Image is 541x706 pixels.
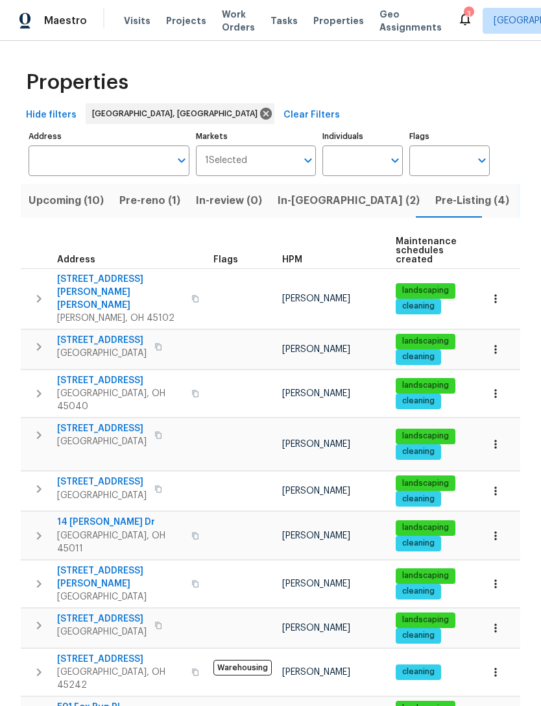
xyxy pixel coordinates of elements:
span: [STREET_ADDRESS] [57,612,147,625]
span: Maestro [44,14,87,27]
button: Open [473,151,491,170]
span: Hide filters [26,107,77,123]
span: HPM [282,255,302,264]
span: [STREET_ADDRESS][PERSON_NAME] [57,564,184,590]
span: landscaping [397,478,454,489]
button: Open [173,151,191,170]
span: [GEOGRAPHIC_DATA] [57,590,184,603]
label: Flags [409,132,490,140]
span: [GEOGRAPHIC_DATA], OH 45242 [57,666,184,692]
span: cleaning [397,396,440,407]
span: [PERSON_NAME] [282,531,350,540]
label: Individuals [322,132,403,140]
span: landscaping [397,380,454,391]
span: Work Orders [222,8,255,34]
span: [STREET_ADDRESS] [57,475,147,488]
span: 14 [PERSON_NAME] Dr [57,516,184,529]
span: cleaning [397,538,440,549]
span: [GEOGRAPHIC_DATA], OH 45011 [57,529,184,555]
span: [GEOGRAPHIC_DATA] [57,435,147,448]
span: Properties [313,14,364,27]
span: [PERSON_NAME], OH 45102 [57,312,184,325]
div: [GEOGRAPHIC_DATA], [GEOGRAPHIC_DATA] [86,103,274,124]
span: Pre-Listing (4) [435,192,509,210]
span: [PERSON_NAME] [282,668,350,677]
label: Markets [196,132,317,140]
span: [PERSON_NAME] [282,624,350,633]
span: Address [57,255,95,264]
span: Pre-reno (1) [119,192,180,210]
span: In-[GEOGRAPHIC_DATA] (2) [278,192,420,210]
span: Projects [166,14,206,27]
span: 1 Selected [205,155,247,166]
span: [GEOGRAPHIC_DATA] [57,489,147,502]
span: cleaning [397,666,440,677]
span: cleaning [397,351,440,362]
button: Clear Filters [278,103,345,127]
span: [PERSON_NAME] [282,389,350,398]
button: Hide filters [21,103,82,127]
button: Open [299,151,317,170]
span: landscaping [397,614,454,625]
span: [STREET_ADDRESS][PERSON_NAME][PERSON_NAME] [57,273,184,312]
span: Geo Assignments [379,8,442,34]
span: [STREET_ADDRESS] [57,653,184,666]
span: landscaping [397,570,454,581]
span: Visits [124,14,150,27]
span: landscaping [397,285,454,296]
span: [STREET_ADDRESS] [57,374,184,387]
span: [GEOGRAPHIC_DATA], [GEOGRAPHIC_DATA] [92,107,263,120]
span: In-review (0) [196,192,262,210]
span: Flags [213,255,238,264]
div: 3 [464,8,473,21]
span: Maintenance schedules created [396,237,457,264]
span: [PERSON_NAME] [282,440,350,449]
span: cleaning [397,446,440,457]
button: Open [386,151,404,170]
span: Properties [26,76,128,89]
span: landscaping [397,336,454,347]
span: [GEOGRAPHIC_DATA] [57,347,147,360]
span: cleaning [397,494,440,505]
span: Upcoming (10) [29,192,104,210]
label: Address [29,132,189,140]
span: Warehousing [213,660,272,675]
span: [GEOGRAPHIC_DATA] [57,625,147,638]
span: landscaping [397,522,454,533]
span: landscaping [397,431,454,442]
span: Clear Filters [283,107,340,123]
span: [PERSON_NAME] [282,486,350,496]
span: [PERSON_NAME] [282,579,350,588]
span: [STREET_ADDRESS] [57,334,147,347]
span: cleaning [397,586,440,597]
span: Tasks [270,16,298,25]
span: cleaning [397,301,440,312]
span: [GEOGRAPHIC_DATA], OH 45040 [57,387,184,413]
span: [PERSON_NAME] [282,345,350,354]
span: [STREET_ADDRESS] [57,422,147,435]
span: [PERSON_NAME] [282,294,350,303]
span: cleaning [397,630,440,641]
